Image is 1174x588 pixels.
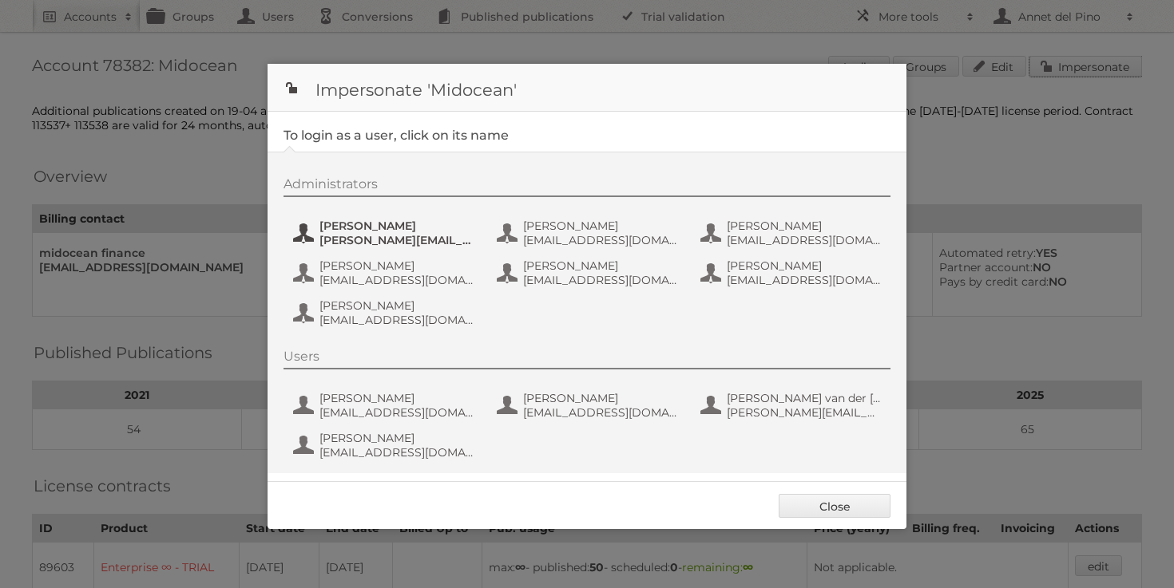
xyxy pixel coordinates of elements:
[292,217,479,249] button: [PERSON_NAME] [PERSON_NAME][EMAIL_ADDRESS][DOMAIN_NAME]
[292,257,479,289] button: [PERSON_NAME] [EMAIL_ADDRESS][DOMAIN_NAME]
[319,219,474,233] span: [PERSON_NAME]
[292,429,479,461] button: [PERSON_NAME] [EMAIL_ADDRESS][DOMAIN_NAME]
[727,258,882,273] span: [PERSON_NAME]
[292,297,479,329] button: [PERSON_NAME] [EMAIL_ADDRESS][DOMAIN_NAME]
[319,313,474,327] span: [EMAIL_ADDRESS][DOMAIN_NAME]
[495,389,683,421] button: [PERSON_NAME] [EMAIL_ADDRESS][DOMAIN_NAME]
[284,128,509,143] legend: To login as a user, click on its name
[284,176,890,197] div: Administrators
[727,219,882,233] span: [PERSON_NAME]
[268,64,906,112] h1: Impersonate 'Midocean'
[727,391,882,405] span: [PERSON_NAME] van der [PERSON_NAME]
[699,257,886,289] button: [PERSON_NAME] [EMAIL_ADDRESS][DOMAIN_NAME]
[523,405,678,420] span: [EMAIL_ADDRESS][DOMAIN_NAME]
[495,257,683,289] button: [PERSON_NAME] [EMAIL_ADDRESS][DOMAIN_NAME]
[523,258,678,273] span: [PERSON_NAME]
[319,391,474,405] span: [PERSON_NAME]
[284,349,890,369] div: Users
[495,217,683,249] button: [PERSON_NAME] [EMAIL_ADDRESS][DOMAIN_NAME]
[319,445,474,460] span: [EMAIL_ADDRESS][DOMAIN_NAME]
[727,233,882,247] span: [EMAIL_ADDRESS][DOMAIN_NAME]
[319,298,474,313] span: [PERSON_NAME]
[523,233,678,247] span: [EMAIL_ADDRESS][DOMAIN_NAME]
[319,431,474,445] span: [PERSON_NAME]
[319,405,474,420] span: [EMAIL_ADDRESS][DOMAIN_NAME]
[779,494,890,518] a: Close
[292,389,479,421] button: [PERSON_NAME] [EMAIL_ADDRESS][DOMAIN_NAME]
[699,389,886,421] button: [PERSON_NAME] van der [PERSON_NAME] [PERSON_NAME][EMAIL_ADDRESS][DOMAIN_NAME]
[319,258,474,273] span: [PERSON_NAME]
[523,391,678,405] span: [PERSON_NAME]
[699,217,886,249] button: [PERSON_NAME] [EMAIL_ADDRESS][DOMAIN_NAME]
[523,273,678,287] span: [EMAIL_ADDRESS][DOMAIN_NAME]
[727,405,882,420] span: [PERSON_NAME][EMAIL_ADDRESS][DOMAIN_NAME]
[523,219,678,233] span: [PERSON_NAME]
[727,273,882,287] span: [EMAIL_ADDRESS][DOMAIN_NAME]
[319,233,474,247] span: [PERSON_NAME][EMAIL_ADDRESS][DOMAIN_NAME]
[319,273,474,287] span: [EMAIL_ADDRESS][DOMAIN_NAME]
